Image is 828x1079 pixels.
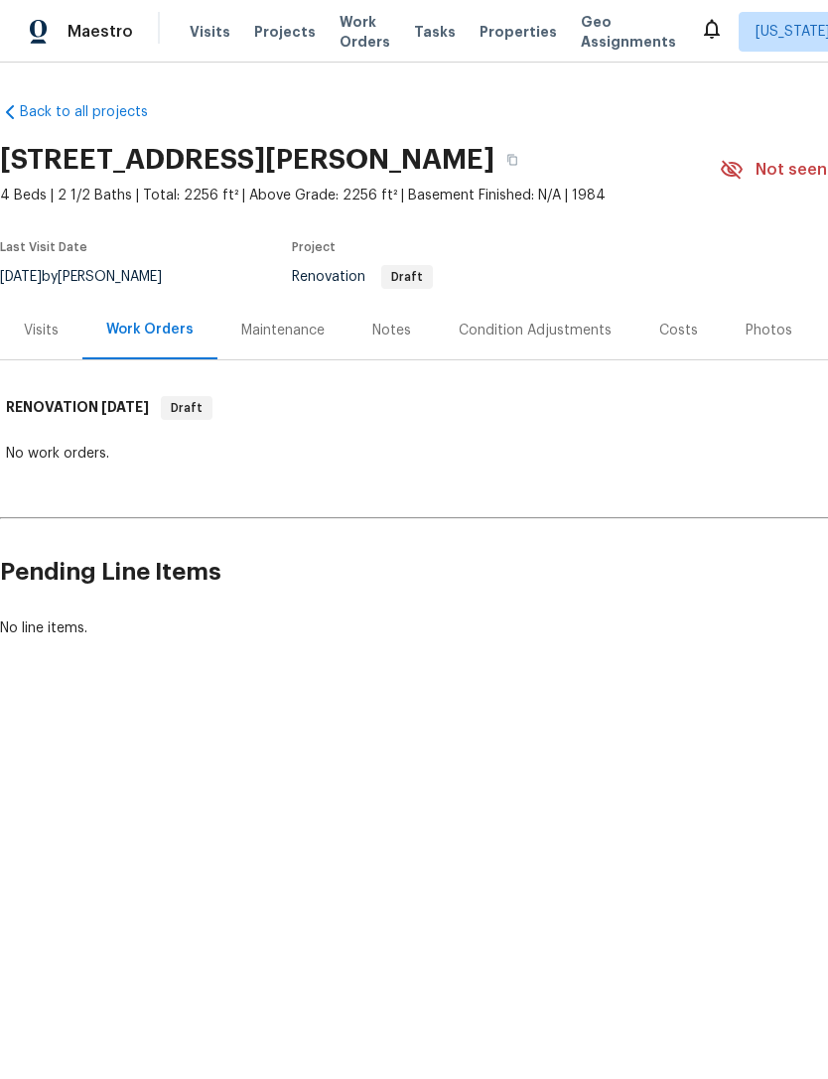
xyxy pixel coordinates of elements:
h6: RENOVATION [6,396,149,420]
div: Maintenance [241,321,325,340]
div: Work Orders [106,320,194,339]
span: Tasks [414,25,456,39]
span: Visits [190,22,230,42]
span: [DATE] [101,400,149,414]
div: Notes [372,321,411,340]
span: Properties [480,22,557,42]
span: Geo Assignments [581,12,676,52]
div: Condition Adjustments [459,321,612,340]
span: Work Orders [340,12,390,52]
span: Projects [254,22,316,42]
div: Visits [24,321,59,340]
span: Draft [383,271,431,283]
button: Copy Address [494,142,530,178]
div: Photos [746,321,792,340]
span: Draft [163,398,210,418]
div: Costs [659,321,698,340]
span: Project [292,241,336,253]
span: Renovation [292,270,433,284]
span: Maestro [68,22,133,42]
